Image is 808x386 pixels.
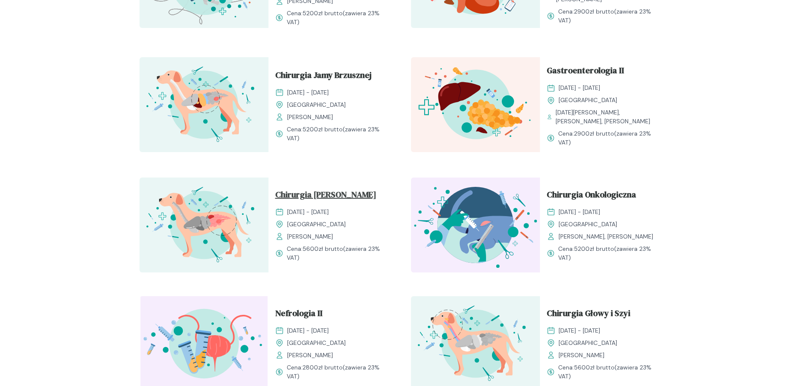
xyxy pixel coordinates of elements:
[275,307,322,323] span: Nefrologia II
[574,8,614,15] span: 2900 zł brutto
[558,244,662,262] span: Cena: (zawiera 23% VAT)
[287,113,333,122] span: [PERSON_NAME]
[558,363,662,381] span: Cena: (zawiera 23% VAT)
[287,232,333,241] span: [PERSON_NAME]
[574,245,614,253] span: 5200 zł brutto
[559,232,653,241] span: [PERSON_NAME], [PERSON_NAME]
[275,69,391,85] a: Chirurgia Jamy Brzusznej
[574,364,615,371] span: 5600 zł brutto
[547,307,630,323] span: Chirurgia Głowy i Szyi
[547,188,636,204] span: Chirurgia Onkologiczna
[275,188,376,204] span: Chirurgia [PERSON_NAME]
[559,351,604,360] span: [PERSON_NAME]
[411,57,540,152] img: ZxkxEIF3NbkBX8eR_GastroII_T.svg
[275,69,372,85] span: Chirurgia Jamy Brzusznej
[287,125,391,143] span: Cena: (zawiera 23% VAT)
[287,9,391,27] span: Cena: (zawiera 23% VAT)
[287,363,391,381] span: Cena: (zawiera 23% VAT)
[287,326,329,335] span: [DATE] - [DATE]
[287,351,333,360] span: [PERSON_NAME]
[547,64,624,80] span: Gastroenterologia II
[547,307,662,323] a: Chirurgia Głowy i Szyi
[559,220,617,229] span: [GEOGRAPHIC_DATA]
[559,208,600,217] span: [DATE] - [DATE]
[558,7,662,25] span: Cena: (zawiera 23% VAT)
[287,339,346,347] span: [GEOGRAPHIC_DATA]
[574,130,614,137] span: 2900 zł brutto
[287,88,329,97] span: [DATE] - [DATE]
[140,178,268,272] img: ZpbG-x5LeNNTxNnM_ChiruTy%C5%82o_T.svg
[547,188,662,204] a: Chirurgia Onkologiczna
[302,245,343,253] span: 5600 zł brutto
[559,83,600,92] span: [DATE] - [DATE]
[275,188,391,204] a: Chirurgia [PERSON_NAME]
[287,220,346,229] span: [GEOGRAPHIC_DATA]
[140,57,268,152] img: aHfRokMqNJQqH-fc_ChiruJB_T.svg
[558,129,662,147] span: Cena: (zawiera 23% VAT)
[556,108,662,126] span: [DATE][PERSON_NAME], [PERSON_NAME], [PERSON_NAME]
[287,100,346,109] span: [GEOGRAPHIC_DATA]
[287,244,391,262] span: Cena: (zawiera 23% VAT)
[411,178,540,272] img: ZpbL5h5LeNNTxNpI_ChiruOnko_T.svg
[559,96,617,105] span: [GEOGRAPHIC_DATA]
[287,208,329,217] span: [DATE] - [DATE]
[302,9,343,17] span: 5200 zł brutto
[559,339,617,347] span: [GEOGRAPHIC_DATA]
[559,326,600,335] span: [DATE] - [DATE]
[547,64,662,80] a: Gastroenterologia II
[302,364,343,371] span: 2800 zł brutto
[275,307,391,323] a: Nefrologia II
[302,125,343,133] span: 5200 zł brutto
